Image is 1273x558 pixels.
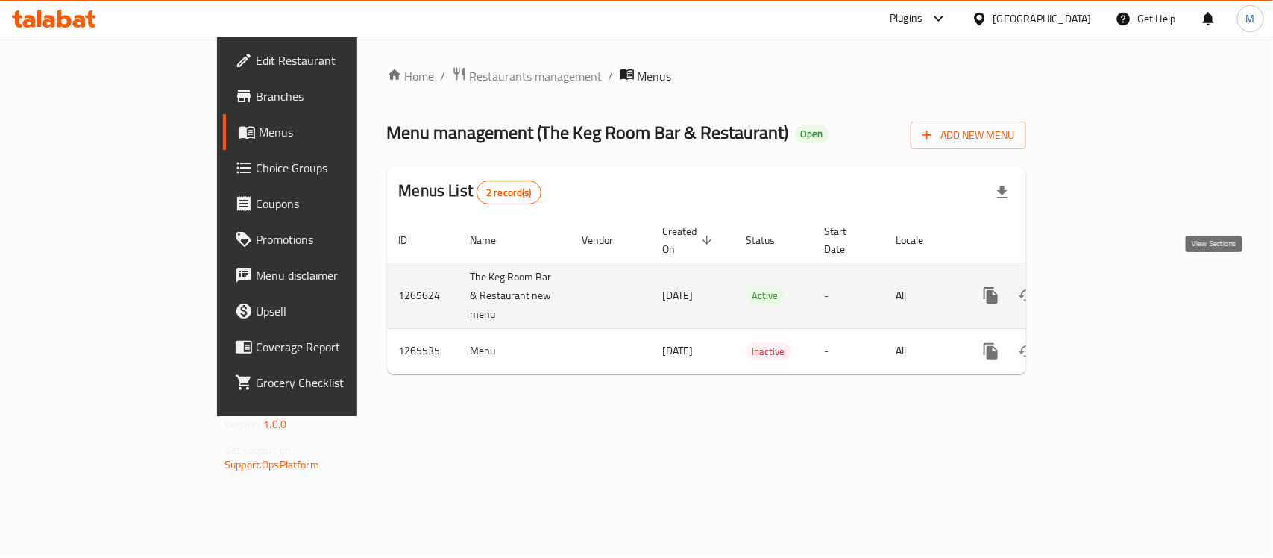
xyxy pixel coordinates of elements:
span: Locale [896,231,943,249]
a: Promotions [223,222,430,257]
span: Upsell [256,302,418,320]
td: - [813,328,884,374]
span: Choice Groups [256,159,418,177]
div: Inactive [746,342,791,360]
td: All [884,263,961,328]
div: Active [746,287,785,305]
span: Coverage Report [256,338,418,356]
span: [DATE] [663,286,694,305]
a: Coupons [223,186,430,222]
span: Status [746,231,795,249]
span: Menus [638,67,672,85]
span: Branches [256,87,418,105]
nav: breadcrumb [387,66,1026,86]
span: Name [471,231,516,249]
span: ID [399,231,427,249]
li: / [441,67,446,85]
td: All [884,328,961,374]
span: Add New Menu [922,126,1014,145]
td: - [813,263,884,328]
span: Promotions [256,231,418,248]
button: more [973,278,1009,313]
span: Get support on: [224,440,293,460]
a: Menus [223,114,430,150]
button: more [973,333,1009,369]
span: 2 record(s) [477,186,541,200]
span: Vendor [582,231,633,249]
button: Change Status [1009,278,1045,313]
span: Menu management ( The Keg Room Bar & Restaurant ) [387,116,789,149]
span: Start Date [825,222,867,258]
li: / [609,67,614,85]
td: The Keg Room Bar & Restaurant new menu [459,263,571,328]
span: Menu disclaimer [256,266,418,284]
button: Add New Menu [911,122,1026,149]
a: Support.OpsPlatform [224,455,319,474]
span: M [1246,10,1255,27]
span: Inactive [746,343,791,360]
span: Version: [224,415,261,434]
span: [DATE] [663,341,694,360]
a: Upsell [223,293,430,329]
span: Restaurants management [470,67,603,85]
div: Total records count [477,181,541,204]
div: Plugins [890,10,922,28]
h2: Menus List [399,180,541,204]
span: Edit Restaurant [256,51,418,69]
td: Menu [459,328,571,374]
a: Menu disclaimer [223,257,430,293]
span: Menus [259,123,418,141]
span: Created On [663,222,717,258]
th: Actions [961,218,1128,263]
a: Grocery Checklist [223,365,430,401]
span: Grocery Checklist [256,374,418,392]
div: Export file [984,175,1020,210]
span: Coupons [256,195,418,213]
table: enhanced table [387,218,1128,374]
div: Open [795,125,829,143]
div: [GEOGRAPHIC_DATA] [993,10,1092,27]
a: Edit Restaurant [223,43,430,78]
span: 1.0.0 [263,415,286,434]
button: Change Status [1009,333,1045,369]
a: Restaurants management [452,66,603,86]
a: Branches [223,78,430,114]
span: Active [746,287,785,304]
a: Coverage Report [223,329,430,365]
span: Open [795,128,829,140]
a: Choice Groups [223,150,430,186]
